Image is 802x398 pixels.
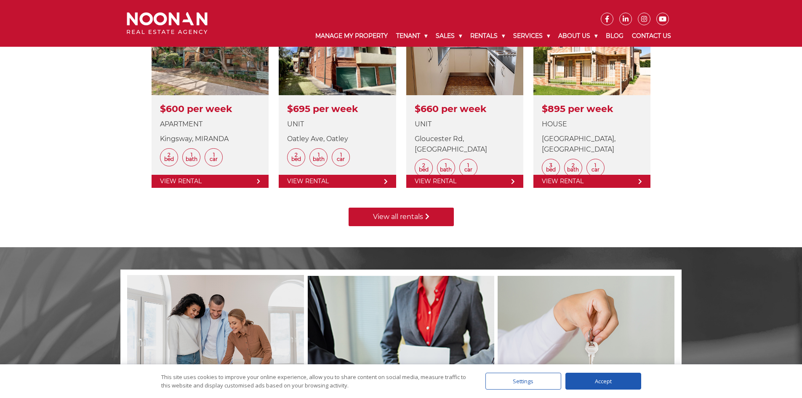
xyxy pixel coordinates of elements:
[509,25,554,47] a: Services
[311,25,392,47] a: Manage My Property
[127,12,208,35] img: Noonan Real Estate Agency
[565,373,641,390] div: Accept
[628,25,675,47] a: Contact Us
[602,25,628,47] a: Blog
[161,373,469,390] div: This site uses cookies to improve your online experience, allow you to share content on social me...
[392,25,432,47] a: Tenant
[485,373,561,390] div: Settings
[466,25,509,47] a: Rentals
[432,25,466,47] a: Sales
[349,208,454,226] a: View all rentals
[554,25,602,47] a: About Us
